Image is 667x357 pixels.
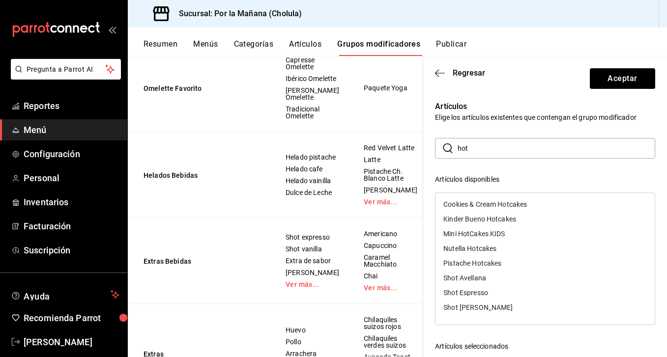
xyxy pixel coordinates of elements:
span: Helado pistache [286,154,339,161]
div: Nutella Hotcakes [443,245,496,252]
span: Chilaquiles suizos rojos [364,316,417,330]
span: Regresar [453,68,485,78]
input: Buscar artículo [458,138,655,158]
div: Pistache Hotcakes [435,256,655,271]
div: Mini HotCakes KIDS [435,226,655,241]
p: Artículos [435,101,655,112]
span: Ibérico Omelette [286,75,339,82]
span: Facturación [24,220,119,233]
div: Pistache Hotcakes [443,260,501,267]
span: Huevo [286,327,339,333]
div: Cookies & Cream Hotcakes [435,197,655,212]
div: Shot Espresso [443,289,488,296]
span: Caramel Macchiato [364,254,417,268]
span: Chilaquiles verdes suizos [364,335,417,349]
span: Arrachera [286,350,339,357]
button: Extras Bebidas [144,256,261,266]
span: Dulce de Leche [286,189,339,196]
span: [PERSON_NAME] [286,269,339,276]
span: Capuccino [364,242,417,249]
button: Omelette Favorito [144,83,261,93]
button: Resumen [144,39,177,56]
span: Shot vanilla [286,246,339,252]
span: Pregunta a Parrot AI [27,64,106,75]
span: Chai [364,273,417,279]
span: Americano [364,230,417,237]
span: Suscripción [24,244,119,257]
span: Recomienda Parrot [24,311,119,325]
p: Elige los artículos existentes que contengan el grupo modificador [435,112,655,122]
button: Aceptar [590,68,655,89]
div: Shot Espresso [435,285,655,300]
div: Artículos seleccionados [435,341,655,352]
span: Pistache Ch. Blanco Latte [364,168,417,182]
span: Extra de sabor [286,257,339,264]
button: Helados Bebidas [144,170,261,180]
div: Shot [PERSON_NAME] [443,304,513,311]
button: Publicar [436,39,466,56]
div: Kinder Bueno Hotcakes [435,212,655,226]
span: [PERSON_NAME] Omelette [286,87,339,101]
button: Pregunta a Parrot AI [11,59,121,80]
span: Shot expresso [286,234,339,241]
span: Reportes [24,99,119,112]
button: Regresar [435,68,485,78]
button: open_drawer_menu [108,26,116,33]
a: Ver más... [364,198,417,205]
button: Grupos modificadores [337,39,420,56]
div: Shot Avellana [443,275,486,281]
div: Nutella Hotcakes [435,241,655,256]
button: Menús [193,39,218,56]
div: navigation tabs [144,39,667,56]
span: Latte [364,156,417,163]
span: Tradicional Omelette [286,106,339,119]
button: Artículos [289,39,321,56]
span: Red Velvet Latte [364,144,417,151]
div: Shot [PERSON_NAME] [435,300,655,315]
h3: Sucursal: Por la Mañana (Cholula) [171,8,302,20]
div: Kinder Bueno Hotcakes [443,216,516,222]
button: Categorías [234,39,274,56]
span: Helado vainilla [286,177,339,184]
div: Cookies & Cream Hotcakes [443,201,527,208]
span: Menú [24,123,119,137]
span: Paquete Yoga [364,84,417,91]
div: Shot Avellana [435,271,655,285]
span: Personal [24,171,119,185]
a: Ver más... [364,284,417,291]
span: [PERSON_NAME] [24,335,119,349]
div: Mini HotCakes KIDS [443,230,505,237]
span: [PERSON_NAME] [364,187,417,193]
a: Ver más... [286,281,339,288]
span: Ayuda [24,289,107,301]
div: Artículos disponibles [435,174,655,185]
span: Helado cafe [286,165,339,172]
span: Configuración [24,147,119,161]
span: Capresse Omelette [286,56,339,70]
span: Inventarios [24,195,119,209]
span: Pollo [286,338,339,345]
a: Pregunta a Parrot AI [7,71,121,82]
